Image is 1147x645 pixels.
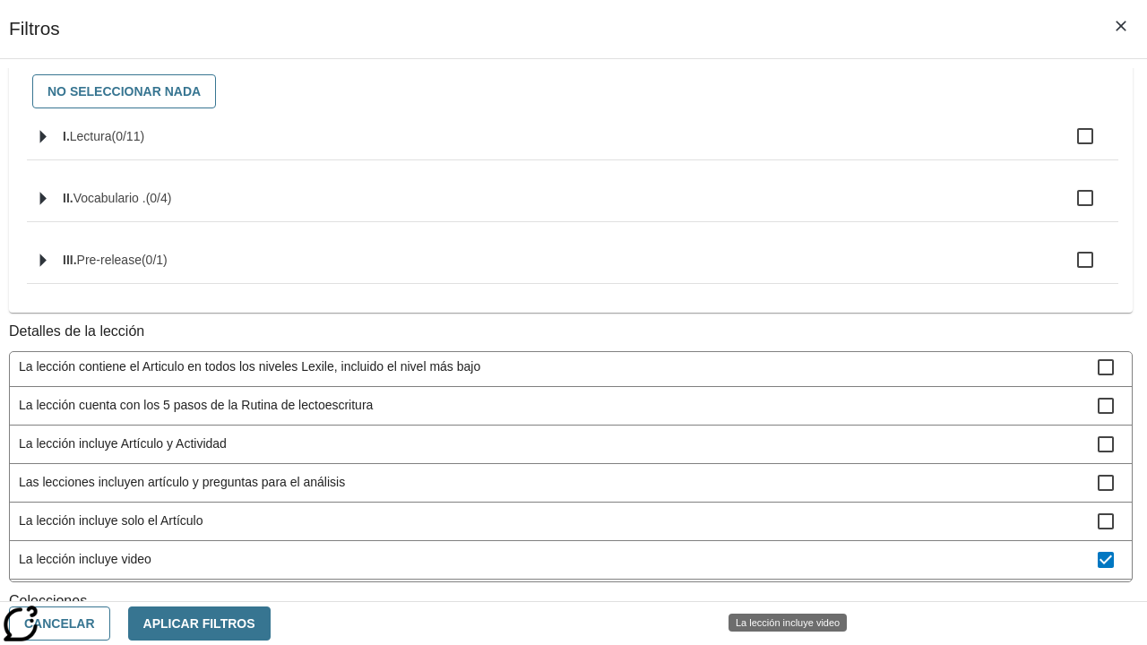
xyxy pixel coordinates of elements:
span: Pre-release [77,253,142,267]
div: La lección incluye video [729,614,847,632]
div: La lección incluye video [10,541,1132,580]
span: III. [63,253,77,267]
span: Vocabulario . [73,191,146,205]
div: La lección incluye solo el Artículo [10,503,1132,541]
span: II. [63,191,73,205]
span: I. [63,129,70,143]
h1: Filtros [9,18,60,58]
button: Cerrar los filtros del Menú lateral [1102,7,1140,45]
span: 0 estándares seleccionados/11 estándares en grupo [111,129,144,143]
span: Lectura [70,129,112,143]
p: Detalles de la lección [9,322,1133,342]
span: La lección incluye solo el Artículo [19,512,1098,530]
div: Seleccione habilidades [23,70,1118,114]
span: La lección contiene el Articulo en todos los niveles Lexile, incluido el nivel más bajo [19,357,1098,376]
span: La lección incluye video [19,550,1098,569]
div: La lección cuenta con los 5 pasos de la Rutina de lectoescritura [10,387,1132,426]
button: Aplicar Filtros [128,606,271,641]
div: Las lecciones incluyen artículo y preguntas para el análisis [10,464,1132,503]
span: 0 estándares seleccionados/4 estándares en grupo [146,191,172,205]
div: La lección contiene el Articulo en todos los niveles Lexile, incluido el nivel más bajo [10,348,1132,387]
button: Cancelar [9,606,110,641]
span: Las lecciones incluyen artículo y preguntas para el análisis [19,473,1098,492]
button: No seleccionar nada [32,74,216,109]
ul: Detalles de la lección [9,351,1133,582]
span: La lección incluye Artículo y Actividad [19,434,1098,453]
span: La lección cuenta con los 5 pasos de la Rutina de lectoescritura [19,396,1098,415]
span: 0 estándares seleccionados/1 estándares en grupo [142,253,168,267]
div: La lección incluye Artículo y Actividad [10,426,1132,464]
div: La lección cuenta con las versiones de Todo en espaňol y Apoyo en espaňol [10,580,1132,618]
p: Colecciones [9,591,1133,612]
ul: Seleccione habilidades [27,113,1118,298]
